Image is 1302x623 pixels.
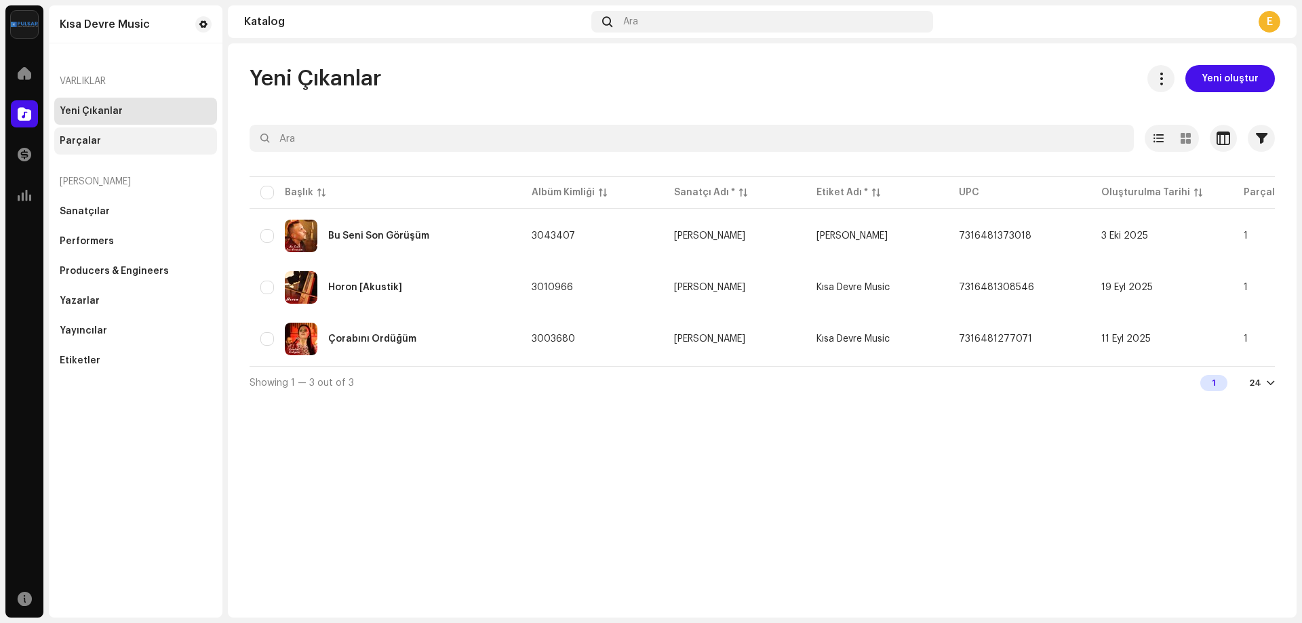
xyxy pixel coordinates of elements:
div: [PERSON_NAME] [674,231,745,241]
span: 3043407 [532,231,575,241]
re-a-nav-header: Varlıklar [54,65,217,98]
re-m-nav-item: Sanatçılar [54,198,217,225]
re-m-nav-item: Yeni Çıkanlar [54,98,217,125]
re-m-nav-item: Performers [54,228,217,255]
span: Yeni Çıkanlar [250,65,382,92]
div: Parçalar [60,136,101,146]
div: [PERSON_NAME] [674,334,745,344]
span: Mesut Çakır [674,283,795,292]
img: af7208d9-5ddc-4ca0-be63-12b33fc44519 [285,220,317,252]
div: 24 [1249,378,1261,388]
span: 3010966 [532,283,573,292]
div: Horon [Akustik] [328,283,402,292]
span: 7316481308546 [959,283,1034,292]
div: Etiket Adı * [816,186,868,199]
re-a-nav-header: Katkı Sağlayanlar [54,165,217,198]
div: Producers & Engineers [60,266,169,277]
div: Albüm Kimliği [532,186,595,199]
button: Yeni oluştur [1185,65,1275,92]
div: Kısa Devre Music [60,19,150,30]
div: Çorabını Ördüğüm [328,334,416,344]
re-m-nav-item: Producers & Engineers [54,258,217,285]
re-m-nav-item: Yazarlar [54,287,217,315]
div: Yazarlar [60,296,100,306]
div: Yayıncılar [60,325,107,336]
div: [PERSON_NAME] [54,165,217,198]
span: 3003680 [532,334,575,344]
span: 19 Eyl 2025 [1101,283,1153,292]
span: Kısa Devre Music [816,283,890,292]
span: Ara [623,16,638,27]
div: Başlık [285,186,313,199]
re-m-nav-item: Parçalar [54,127,217,155]
img: 02ff70ac-3785-43f3-865a-55c25505fda9 [285,323,317,355]
div: Oluşturulma Tarihi [1101,186,1190,199]
span: Mustafa Bayraktar [674,231,795,241]
div: 1 [1200,375,1227,391]
img: 2b67e7b3-5ce2-4d81-931d-97d8ab805d5b [285,271,317,304]
div: Bu Seni Son Görüşüm [328,231,429,241]
span: Yeni oluştur [1202,65,1259,92]
span: 3 Eki 2025 [1101,231,1148,241]
span: 7316481277071 [959,334,1032,344]
div: Sanatçı Adı * [674,186,735,199]
span: Showing 1 — 3 out of 3 [250,378,354,388]
img: 1d4ab021-3d3a-477c-8d2a-5ac14ed14e8d [11,11,38,38]
div: Sanatçılar [60,206,110,217]
re-m-nav-item: Etiketler [54,347,217,374]
div: Performers [60,236,114,247]
span: 7316481373018 [959,231,1031,241]
span: Nuray Aksoy [674,334,795,344]
div: Yeni Çıkanlar [60,106,123,117]
div: Katalog [244,16,586,27]
input: Ara [250,125,1134,152]
re-m-nav-item: Yayıncılar [54,317,217,344]
div: Etiketler [60,355,100,366]
div: E [1259,11,1280,33]
div: [PERSON_NAME] [674,283,745,292]
span: Kısa Devre Music [816,334,890,344]
span: 11 Eyl 2025 [1101,334,1151,344]
span: Mustafa Bayraktar [816,231,888,241]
